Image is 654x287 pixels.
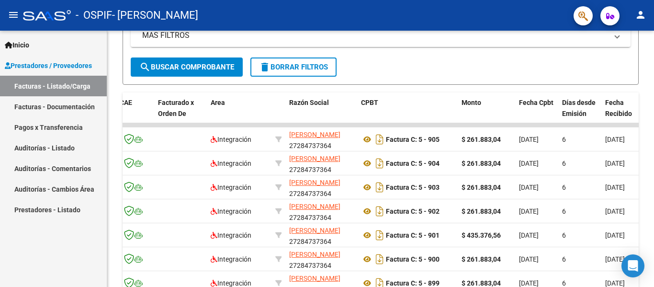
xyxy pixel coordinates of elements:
[120,99,132,106] span: CAE
[605,136,625,143] span: [DATE]
[515,92,558,135] datatable-header-cell: Fecha Cpbt
[462,279,501,287] strong: $ 261.883,04
[519,231,539,239] span: [DATE]
[211,99,225,106] span: Area
[211,279,251,287] span: Integración
[386,207,440,215] strong: Factura C: 5 - 902
[519,279,539,287] span: [DATE]
[289,177,353,197] div: 27284737364
[373,180,386,195] i: Descargar documento
[386,136,440,143] strong: Factura C: 5 - 905
[131,24,631,47] mat-expansion-panel-header: MAS FILTROS
[112,5,198,26] span: - [PERSON_NAME]
[519,255,539,263] span: [DATE]
[462,184,501,191] strong: $ 261.883,04
[289,153,353,173] div: 27284737364
[605,207,625,215] span: [DATE]
[139,61,151,73] mat-icon: search
[601,92,644,135] datatable-header-cell: Fecha Recibido
[462,207,501,215] strong: $ 261.883,04
[562,255,566,263] span: 6
[519,184,539,191] span: [DATE]
[386,231,440,239] strong: Factura C: 5 - 901
[519,99,553,106] span: Fecha Cpbt
[519,136,539,143] span: [DATE]
[211,160,251,167] span: Integración
[289,225,353,245] div: 27284737364
[211,207,251,215] span: Integración
[131,57,243,77] button: Buscar Comprobante
[5,60,92,71] span: Prestadores / Proveedores
[373,228,386,243] i: Descargar documento
[154,92,207,135] datatable-header-cell: Facturado x Orden De
[289,179,340,186] span: [PERSON_NAME]
[605,231,625,239] span: [DATE]
[462,99,481,106] span: Monto
[116,92,154,135] datatable-header-cell: CAE
[558,92,601,135] datatable-header-cell: Días desde Emisión
[373,156,386,171] i: Descargar documento
[562,231,566,239] span: 6
[289,129,353,149] div: 27284737364
[289,251,340,258] span: [PERSON_NAME]
[289,99,329,106] span: Razón Social
[605,255,625,263] span: [DATE]
[605,99,632,117] span: Fecha Recibido
[357,92,458,135] datatable-header-cell: CPBT
[361,99,378,106] span: CPBT
[211,255,251,263] span: Integración
[250,57,337,77] button: Borrar Filtros
[562,184,566,191] span: 6
[562,279,566,287] span: 6
[373,132,386,147] i: Descargar documento
[158,99,194,117] span: Facturado x Orden De
[519,160,539,167] span: [DATE]
[289,131,340,138] span: [PERSON_NAME]
[142,30,608,41] mat-panel-title: MAS FILTROS
[562,160,566,167] span: 6
[386,160,440,167] strong: Factura C: 5 - 904
[211,136,251,143] span: Integración
[211,184,251,191] span: Integración
[562,99,596,117] span: Días desde Emisión
[285,92,357,135] datatable-header-cell: Razón Social
[289,275,340,282] span: [PERSON_NAME]
[462,255,501,263] strong: $ 261.883,04
[211,231,251,239] span: Integración
[139,63,234,71] span: Buscar Comprobante
[5,40,29,50] span: Inicio
[289,203,340,210] span: [PERSON_NAME]
[8,9,19,21] mat-icon: menu
[207,92,271,135] datatable-header-cell: Area
[386,255,440,263] strong: Factura C: 5 - 900
[605,160,625,167] span: [DATE]
[386,279,440,287] strong: Factura C: 5 - 899
[289,227,340,234] span: [PERSON_NAME]
[76,5,112,26] span: - OSPIF
[562,207,566,215] span: 6
[458,92,515,135] datatable-header-cell: Monto
[605,184,625,191] span: [DATE]
[259,61,271,73] mat-icon: delete
[462,231,501,239] strong: $ 435.376,56
[289,201,353,221] div: 27284737364
[462,136,501,143] strong: $ 261.883,04
[621,254,644,277] div: Open Intercom Messenger
[605,279,625,287] span: [DATE]
[259,63,328,71] span: Borrar Filtros
[373,252,386,267] i: Descargar documento
[289,249,353,269] div: 27284737364
[635,9,646,21] mat-icon: person
[562,136,566,143] span: 6
[386,184,440,191] strong: Factura C: 5 - 903
[373,204,386,219] i: Descargar documento
[289,155,340,162] span: [PERSON_NAME]
[462,160,501,167] strong: $ 261.883,04
[519,207,539,215] span: [DATE]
